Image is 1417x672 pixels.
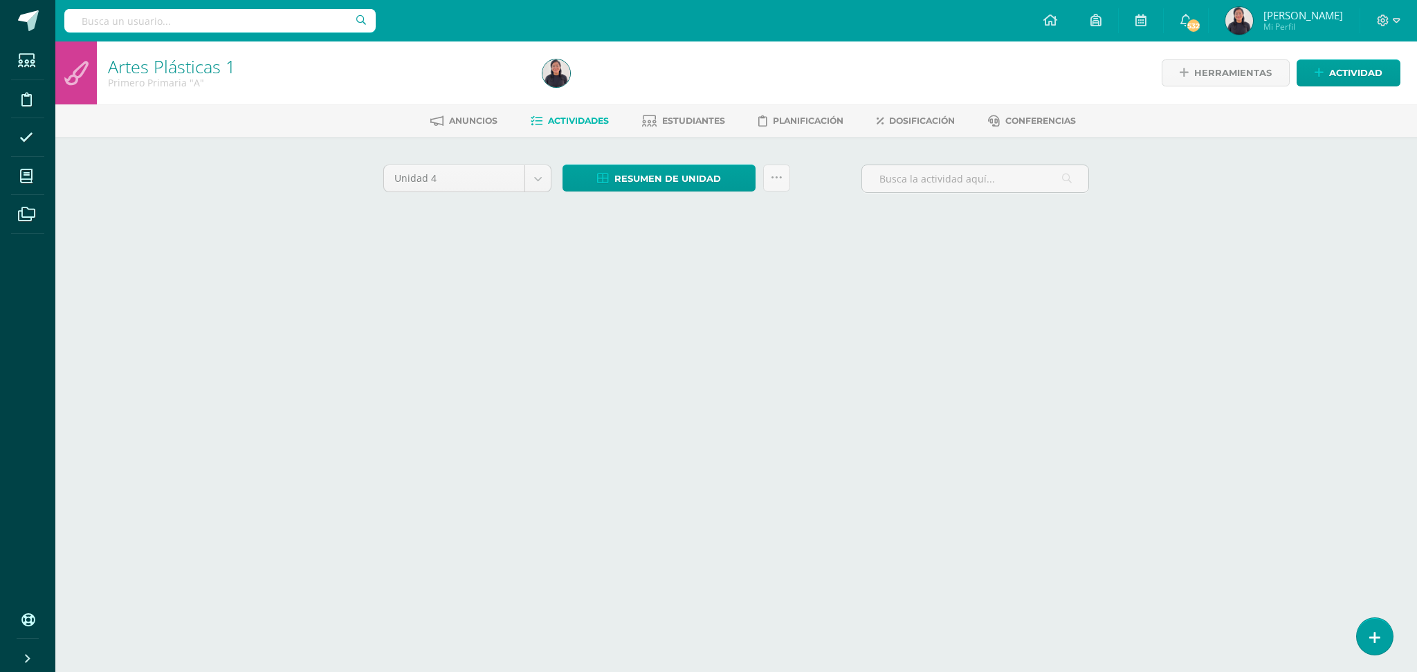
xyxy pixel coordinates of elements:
span: Herramientas [1194,60,1272,86]
span: [PERSON_NAME] [1263,8,1343,22]
a: Herramientas [1162,59,1290,86]
a: Actividades [531,110,609,132]
a: Dosificación [877,110,955,132]
img: 67078d01e56025b9630a76423ab6604b.png [1225,7,1253,35]
img: 67078d01e56025b9630a76423ab6604b.png [542,59,570,87]
span: Planificación [773,115,843,126]
span: Unidad 4 [394,165,514,192]
span: Estudiantes [662,115,725,126]
span: Mi Perfil [1263,21,1343,32]
input: Busca un usuario... [64,9,376,32]
div: Primero Primaria 'A' [108,76,526,89]
a: Unidad 4 [384,165,551,192]
span: Actividad [1329,60,1382,86]
span: 532 [1186,18,1201,33]
span: Resumen de unidad [614,166,721,192]
a: Conferencias [988,110,1076,132]
a: Estudiantes [642,110,725,132]
span: Dosificación [889,115,955,126]
h1: Artes Plásticas 1 [108,57,526,76]
span: Conferencias [1005,115,1076,126]
a: Anuncios [430,110,497,132]
a: Actividad [1297,59,1400,86]
a: Planificación [758,110,843,132]
a: Artes Plásticas 1 [108,55,235,78]
span: Anuncios [449,115,497,126]
input: Busca la actividad aquí... [862,165,1088,192]
span: Actividades [548,115,609,126]
a: Resumen de unidad [563,165,756,192]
